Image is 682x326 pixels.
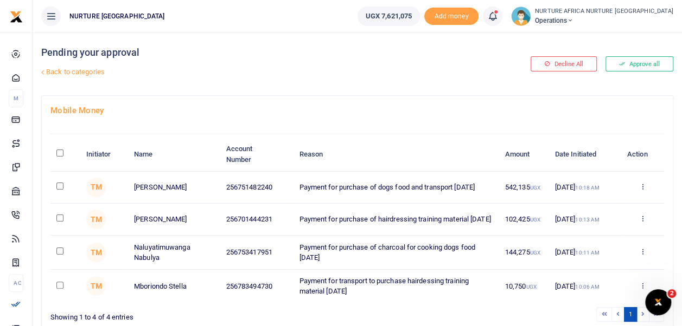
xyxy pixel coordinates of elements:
[9,274,23,292] li: Ac
[549,236,621,269] td: [DATE]
[549,138,621,171] th: Date Initiated: activate to sort column ascending
[549,270,621,303] td: [DATE]
[293,236,499,269] td: Payment for purchase of charcoal for cooking dogs food [DATE]
[128,204,220,236] td: [PERSON_NAME]
[530,250,540,256] small: UGX
[220,172,293,204] td: 256751482240
[424,8,479,25] span: Add money
[293,172,499,204] td: Payment for purchase of dogs food and transport [DATE]
[50,138,80,171] th: : activate to sort column descending
[420,314,432,325] button: Close
[575,217,600,223] small: 10:13 AM
[86,243,106,262] span: Timothy Makumbi
[220,204,293,236] td: 256701444231
[605,56,673,71] button: Approve all
[128,270,220,303] td: Mboriondo Stella
[511,6,531,26] img: profile-user
[530,185,540,191] small: UGX
[50,306,353,323] div: Showing 1 to 4 of 4 entries
[86,276,106,296] span: Timothy Makumbi
[220,138,293,171] th: Account Number: activate to sort column ascending
[293,270,499,303] td: Payment for transport to purchase hairdessing training material [DATE]
[511,6,673,26] a: profile-user NURTURE AFRICA NURTURE [GEOGRAPHIC_DATA] Operations
[624,307,637,322] a: 1
[65,11,169,21] span: NURTURE [GEOGRAPHIC_DATA]
[499,270,549,303] td: 10,750
[41,47,460,58] h4: Pending your approval
[499,138,549,171] th: Amount: activate to sort column ascending
[10,12,23,20] a: logo-small logo-large logo-large
[353,6,424,26] li: Wallet ballance
[366,11,412,22] span: UGX 7,621,075
[293,204,499,236] td: Payment for purchase of hairdressing training material [DATE]
[499,236,549,269] td: 144,275
[549,204,621,236] td: [DATE]
[86,178,106,197] span: Timothy Makumbi
[667,289,676,298] span: 2
[80,138,128,171] th: Initiator: activate to sort column ascending
[10,10,23,23] img: logo-small
[86,210,106,229] span: Timothy Makumbi
[531,56,597,71] button: Decline All
[220,236,293,269] td: 256753417951
[526,284,536,290] small: UGX
[575,284,600,290] small: 10:06 AM
[535,16,673,25] span: Operations
[128,138,220,171] th: Name: activate to sort column ascending
[621,138,664,171] th: Action: activate to sort column ascending
[293,138,499,171] th: Reason: activate to sort column ascending
[424,11,479,19] a: Add money
[128,172,220,204] td: [PERSON_NAME]
[128,236,220,269] td: Naluyatimuwanga Nabulya
[575,250,600,256] small: 10:11 AM
[530,217,540,223] small: UGX
[50,105,664,116] h4: Mobile Money
[549,172,621,204] td: [DATE]
[535,7,673,16] small: NURTURE AFRICA NURTURE [GEOGRAPHIC_DATA]
[220,270,293,303] td: 256783494730
[499,172,549,204] td: 542,135
[358,6,420,26] a: UGX 7,621,075
[575,185,600,191] small: 10:18 AM
[9,89,23,107] li: M
[424,8,479,25] li: Toup your wallet
[645,289,671,315] iframe: Intercom live chat
[499,204,549,236] td: 102,425
[39,63,460,81] a: Back to categories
